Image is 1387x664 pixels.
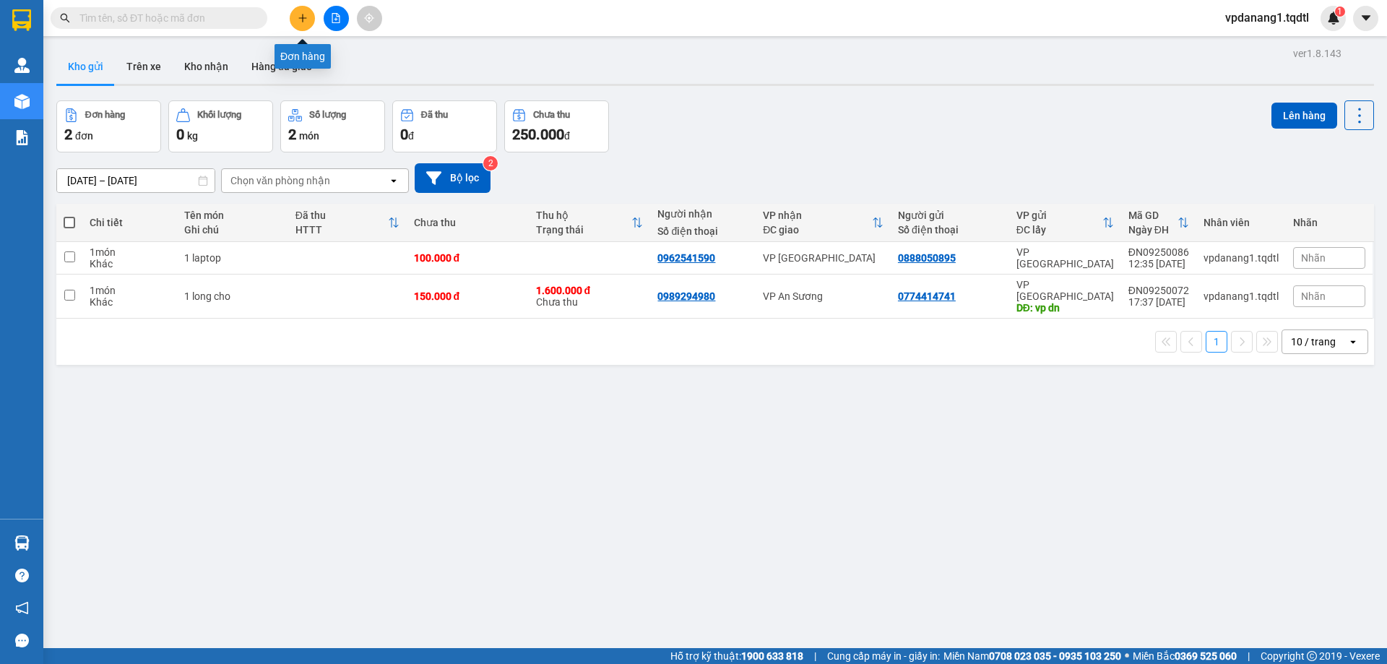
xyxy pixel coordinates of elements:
div: ĐC lấy [1016,224,1102,236]
div: VP nhận [763,210,872,221]
div: Tên món [184,210,281,221]
div: Trạng thái [536,224,632,236]
div: Khác [90,258,170,270]
button: Đã thu0đ [392,100,497,152]
div: ver 1.8.143 [1293,46,1341,61]
img: warehouse-icon [14,58,30,73]
button: Kho nhận [173,49,240,84]
div: Thu hộ [536,210,632,221]
svg: open [388,175,399,186]
div: VP [GEOGRAPHIC_DATA] [1016,279,1114,302]
div: 0989294980 [657,290,715,302]
span: 2 [288,126,296,143]
button: Chưa thu250.000đ [504,100,609,152]
div: 1 laptop [184,252,281,264]
span: notification [15,601,29,615]
div: 0888050895 [898,252,956,264]
div: DĐ: vp dn [1016,302,1114,314]
span: Nhãn [1301,252,1326,264]
div: 17:37 [DATE] [1128,296,1189,308]
svg: open [1347,336,1359,348]
div: 1.600.000 đ [536,285,644,296]
div: ĐN09250086 [1128,246,1189,258]
span: đ [564,130,570,142]
div: Đơn hàng [85,110,125,120]
button: Đơn hàng2đơn [56,100,161,152]
img: warehouse-icon [14,535,30,551]
span: Cung cấp máy in - giấy in: [827,648,940,664]
button: plus [290,6,315,31]
div: ĐN09250072 [1128,285,1189,296]
div: Chưa thu [533,110,570,120]
span: 0 [176,126,184,143]
div: Đơn hàng [275,44,331,69]
div: Đã thu [421,110,448,120]
span: plus [298,13,308,23]
div: vpdanang1.tqdtl [1204,290,1279,302]
div: Chi tiết [90,217,170,228]
div: 150.000 đ [414,290,522,302]
th: Toggle SortBy [529,204,651,242]
div: HTTT [295,224,388,236]
span: Miền Nam [943,648,1121,664]
th: Toggle SortBy [1009,204,1121,242]
div: Đã thu [295,210,388,221]
span: ⚪️ [1125,653,1129,659]
div: Khác [90,296,170,308]
div: Chưa thu [414,217,522,228]
sup: 2 [483,156,498,171]
div: Số lượng [309,110,346,120]
div: 1 món [90,285,170,296]
span: copyright [1307,651,1317,661]
div: 1 món [90,246,170,258]
button: Bộ lọc [415,163,491,193]
input: Tìm tên, số ĐT hoặc mã đơn [79,10,250,26]
span: search [60,13,70,23]
th: Toggle SortBy [1121,204,1196,242]
div: Khối lượng [197,110,241,120]
span: 250.000 [512,126,564,143]
strong: 0369 525 060 [1175,650,1237,662]
strong: 0708 023 035 - 0935 103 250 [989,650,1121,662]
div: Người nhận [657,208,748,220]
div: 0962541590 [657,252,715,264]
sup: 1 [1335,7,1345,17]
span: file-add [331,13,341,23]
div: ĐC giao [763,224,872,236]
span: 2 [64,126,72,143]
div: 0774414741 [898,290,956,302]
button: Hàng đã giao [240,49,324,84]
div: Ghi chú [184,224,281,236]
span: question-circle [15,569,29,582]
span: Nhãn [1301,290,1326,302]
img: solution-icon [14,130,30,145]
span: vpdanang1.tqdtl [1214,9,1321,27]
div: 100.000 đ [414,252,522,264]
span: 0 [400,126,408,143]
div: Số điện thoại [657,225,748,237]
button: 1 [1206,331,1227,353]
div: Nhân viên [1204,217,1279,228]
img: warehouse-icon [14,94,30,109]
div: Mã GD [1128,210,1178,221]
img: logo-vxr [12,9,31,31]
div: 12:35 [DATE] [1128,258,1189,270]
span: | [1248,648,1250,664]
input: Select a date range. [57,169,215,192]
span: đ [408,130,414,142]
div: Nhãn [1293,217,1365,228]
button: Số lượng2món [280,100,385,152]
span: món [299,130,319,142]
strong: 1900 633 818 [741,650,803,662]
button: aim [357,6,382,31]
div: Chưa thu [536,285,644,308]
span: Miền Bắc [1133,648,1237,664]
img: icon-new-feature [1327,12,1340,25]
button: caret-down [1353,6,1378,31]
th: Toggle SortBy [288,204,407,242]
button: file-add [324,6,349,31]
button: Khối lượng0kg [168,100,273,152]
div: 1 long cho [184,290,281,302]
div: VP An Sương [763,290,883,302]
div: VP [GEOGRAPHIC_DATA] [1016,246,1114,270]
